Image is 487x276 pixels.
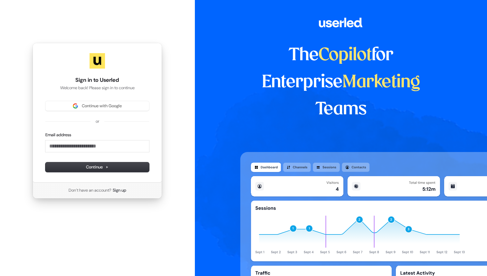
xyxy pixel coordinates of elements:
button: Continue [45,162,149,172]
span: Don’t have an account? [69,187,111,193]
img: Userled [90,53,105,69]
button: Sign in with GoogleContinue with Google [45,101,149,111]
span: Continue [86,164,109,170]
img: Sign in with Google [73,103,78,109]
h1: Sign in to Userled [45,76,149,84]
span: Marketing [342,74,420,91]
h1: The for Enterprise Teams [240,42,442,123]
span: Continue with Google [82,103,122,109]
p: Welcome back! Please sign in to continue [45,85,149,91]
p: or [96,119,99,124]
label: Email address [45,132,71,138]
a: Sign up [113,187,126,193]
span: Copilot [319,47,372,64]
